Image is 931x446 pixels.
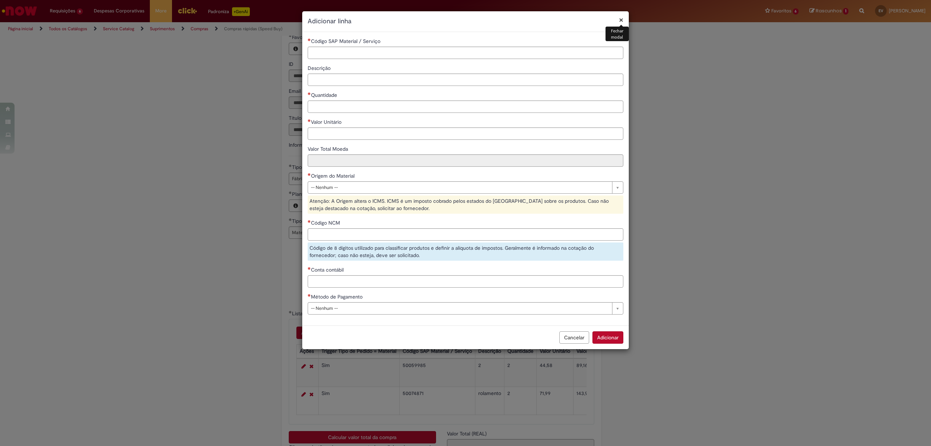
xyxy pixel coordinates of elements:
[308,65,332,71] span: Descrição
[308,119,311,122] span: Necessários
[308,154,623,167] input: Valor Total Moeda
[308,242,623,261] div: Código de 8 dígitos utilizado para classificar produtos e definir a alíquota de impostos. Geralme...
[619,16,623,24] button: Fechar modal
[308,294,311,297] span: Necessários
[308,100,623,113] input: Quantidade
[308,92,311,95] span: Necessários
[311,182,608,193] span: -- Nenhum --
[308,47,623,59] input: Código SAP Material / Serviço
[311,267,345,273] span: Conta contábil
[311,92,339,98] span: Quantidade
[308,173,311,176] span: Necessários
[308,38,311,41] span: Necessários
[308,267,311,270] span: Necessários
[311,119,343,125] span: Valor Unitário
[311,220,341,226] span: Código NCM
[311,303,608,314] span: -- Nenhum --
[308,17,623,26] h2: Adicionar linha
[311,293,364,300] span: Método de Pagamento
[592,331,623,344] button: Adicionar
[308,220,311,223] span: Necessários
[311,173,356,179] span: Origem do Material
[606,27,629,41] div: Fechar modal
[308,196,623,214] div: Atenção: A Origem altera o ICMS. ICMS é um imposto cobrado pelos estados do [GEOGRAPHIC_DATA] sob...
[308,228,623,241] input: Código NCM
[311,38,382,44] span: Código SAP Material / Serviço
[308,275,623,288] input: Conta contábil
[559,331,589,344] button: Cancelar
[308,127,623,140] input: Valor Unitário
[308,74,623,86] input: Descrição
[308,146,349,152] span: Somente leitura - Valor Total Moeda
